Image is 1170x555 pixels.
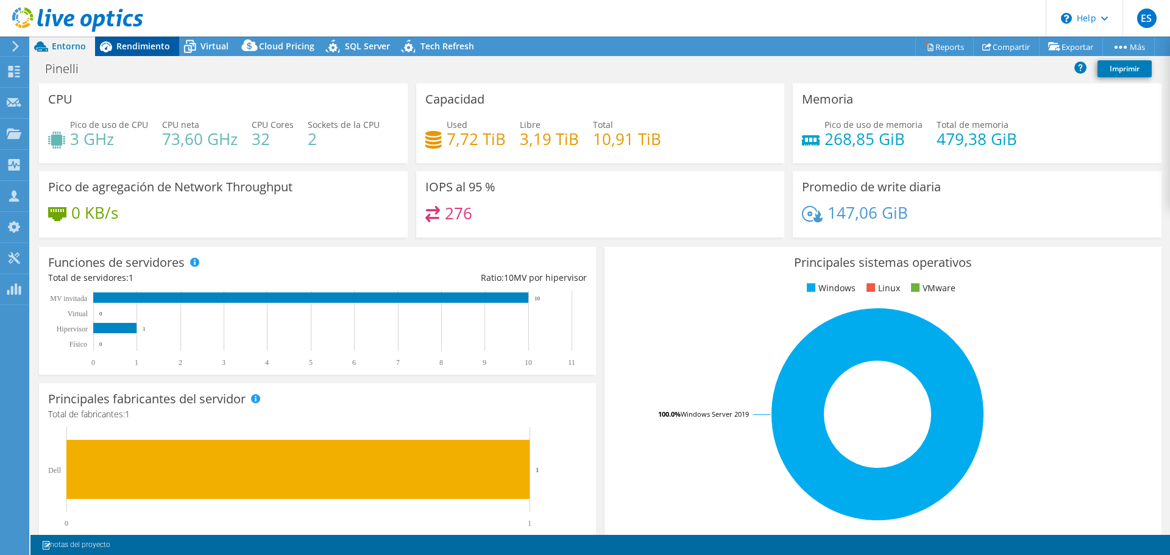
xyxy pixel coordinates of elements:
h4: 32 [252,132,294,146]
h4: 7,72 TiB [447,132,506,146]
text: 9 [483,358,486,367]
h3: Promedio de write diaria [802,180,941,194]
text: MV invitada [50,294,87,303]
span: 10 [504,272,514,283]
text: 1 [143,326,146,332]
text: 10 [525,358,532,367]
text: 2 [179,358,182,367]
h3: Capacidad [425,93,484,106]
h4: 10,91 TiB [593,132,661,146]
a: Más [1102,37,1155,56]
h3: Pico de agregación de Network Throughput [48,180,292,194]
h4: 268,85 GiB [824,132,923,146]
h3: Funciones de servidores [48,256,185,269]
text: 0 [91,358,95,367]
h3: Principales sistemas operativos [614,256,1152,269]
text: 0 [99,311,102,317]
text: 6 [352,358,356,367]
li: Windows [804,281,856,295]
span: Total [593,119,613,130]
h1: Pinelli [40,62,97,76]
text: Virtual [68,309,88,318]
a: Compartir [973,37,1040,56]
a: Exportar [1039,37,1103,56]
text: 5 [309,358,313,367]
h4: 73,60 GHz [162,132,238,146]
span: Sockets de la CPU [308,119,380,130]
text: 11 [568,358,575,367]
text: 0 [65,519,68,528]
span: Libre [520,119,541,130]
span: Pico de uso de memoria [824,119,923,130]
text: 1 [536,466,539,473]
h4: 3 GHz [70,132,148,146]
h3: IOPS al 95 % [425,180,495,194]
span: Entorno [52,40,86,52]
h4: 479,38 GiB [937,132,1017,146]
a: notas del proyecto [33,537,119,553]
text: 1 [135,358,138,367]
tspan: Windows Server 2019 [681,409,749,419]
h3: CPU [48,93,73,106]
span: Total de memoria [937,119,1009,130]
h4: 3,19 TiB [520,132,579,146]
span: SQL Server [345,40,390,52]
li: Linux [863,281,900,295]
text: 7 [396,358,400,367]
span: CPU neta [162,119,199,130]
h3: Memoria [802,93,853,106]
div: Ratio: MV por hipervisor [317,271,587,285]
span: Tech Refresh [420,40,474,52]
text: 4 [265,358,269,367]
li: VMware [908,281,955,295]
span: Pico de uso de CPU [70,119,148,130]
span: Virtual [200,40,229,52]
span: Rendimiento [116,40,170,52]
div: Total de servidores: [48,271,317,285]
h4: 2 [308,132,380,146]
svg: \n [1061,13,1072,24]
a: Imprimir [1097,60,1152,77]
span: CPU Cores [252,119,294,130]
text: Dell [48,466,61,475]
text: 10 [534,295,541,302]
h4: 0 KB/s [71,206,118,219]
text: 0 [99,341,102,347]
span: Cloud Pricing [259,40,314,52]
h4: 276 [445,207,472,220]
tspan: Físico [69,340,87,348]
h4: Total de fabricantes: [48,408,587,421]
span: 1 [125,408,130,420]
span: Used [447,119,467,130]
text: Hipervisor [57,325,88,333]
text: 3 [222,358,225,367]
tspan: 100.0% [658,409,681,419]
span: 1 [129,272,133,283]
h4: 147,06 GiB [828,206,908,219]
span: ES [1137,9,1157,28]
text: 1 [528,519,531,528]
text: 8 [439,358,443,367]
a: Reports [915,37,974,56]
h3: Principales fabricantes del servidor [48,392,246,406]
